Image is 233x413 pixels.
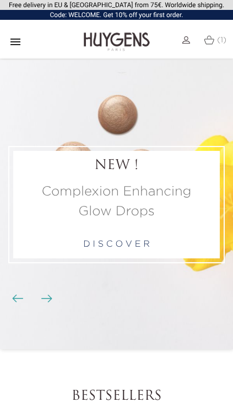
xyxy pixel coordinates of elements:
a: NEW ! [24,158,209,174]
h2: Bestsellers [8,389,225,405]
a: d i s c o v e r [83,240,149,249]
span: (1) [217,36,226,44]
img: Huygens [84,31,150,52]
i:  [9,35,22,48]
a: Complexion Enhancing Glow Drops [24,182,209,221]
a: (1) [204,36,226,45]
div: Carousel buttons [17,289,47,306]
